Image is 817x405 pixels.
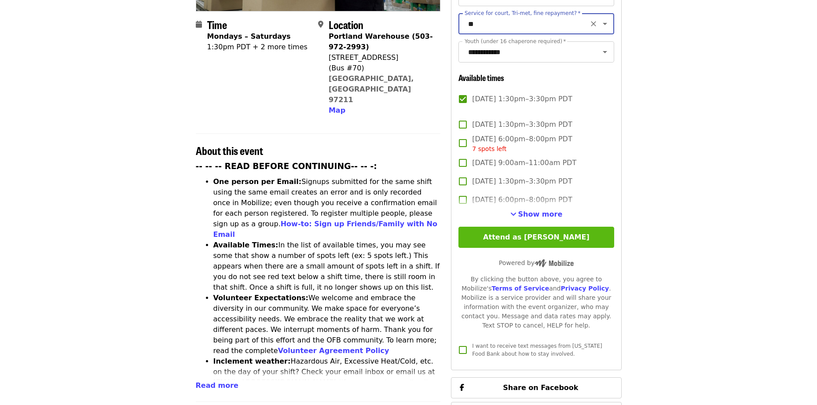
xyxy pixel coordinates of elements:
[458,275,614,330] div: By clicking the button above, you agree to Mobilize's and . Mobilize is a service provider and wi...
[518,210,563,218] span: Show more
[278,346,389,355] a: Volunteer Agreement Policy
[196,143,263,158] span: About this event
[451,377,621,398] button: Share on Facebook
[318,20,323,29] i: map-marker-alt icon
[329,106,345,114] span: Map
[329,63,433,74] div: (Bus #70)
[458,227,614,248] button: Attend as [PERSON_NAME]
[329,74,414,104] a: [GEOGRAPHIC_DATA], [GEOGRAPHIC_DATA] 97211
[465,11,581,16] label: Service for court, Tri-met, fine repayment?
[472,158,576,168] span: [DATE] 9:00am–11:00am PDT
[213,293,441,356] li: We welcome and embrace the diversity in our community. We make space for everyone’s accessibility...
[472,343,602,357] span: I want to receive text messages from [US_STATE] Food Bank about how to stay involved.
[465,39,566,44] label: Youth (under 16 chaperone required)
[535,259,574,267] img: Powered by Mobilize
[196,381,238,390] span: Read more
[213,357,291,365] strong: Inclement weather:
[472,94,572,104] span: [DATE] 1:30pm–3:30pm PDT
[472,119,572,130] span: [DATE] 1:30pm–3:30pm PDT
[207,17,227,32] span: Time
[207,32,291,40] strong: Mondays – Saturdays
[472,195,572,205] span: [DATE] 6:00pm–8:00pm PDT
[196,162,377,171] strong: -- -- -- READ BEFORE CONTINUING-- -- -:
[329,52,433,63] div: [STREET_ADDRESS]
[213,177,441,240] li: Signups submitted for the same shift using the same email creates an error and is only recorded o...
[472,145,506,152] span: 7 spots left
[329,105,345,116] button: Map
[196,380,238,391] button: Read more
[196,20,202,29] i: calendar icon
[207,42,308,52] div: 1:30pm PDT + 2 more times
[510,209,563,220] button: See more timeslots
[329,17,363,32] span: Location
[499,259,574,266] span: Powered by
[491,285,549,292] a: Terms of Service
[213,294,309,302] strong: Volunteer Expectations:
[472,176,572,187] span: [DATE] 1:30pm–3:30pm PDT
[213,240,441,293] li: In the list of available times, you may see some that show a number of spots left (ex: 5 spots le...
[213,241,278,249] strong: Available Times:
[561,285,609,292] a: Privacy Policy
[599,18,611,30] button: Open
[329,32,433,51] strong: Portland Warehouse (503-972-2993)
[599,46,611,58] button: Open
[213,220,438,239] a: How-to: Sign up Friends/Family with No Email
[587,18,600,30] button: Clear
[503,383,578,392] span: Share on Facebook
[213,177,302,186] strong: One person per Email:
[472,134,572,154] span: [DATE] 6:00pm–8:00pm PDT
[458,72,504,83] span: Available times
